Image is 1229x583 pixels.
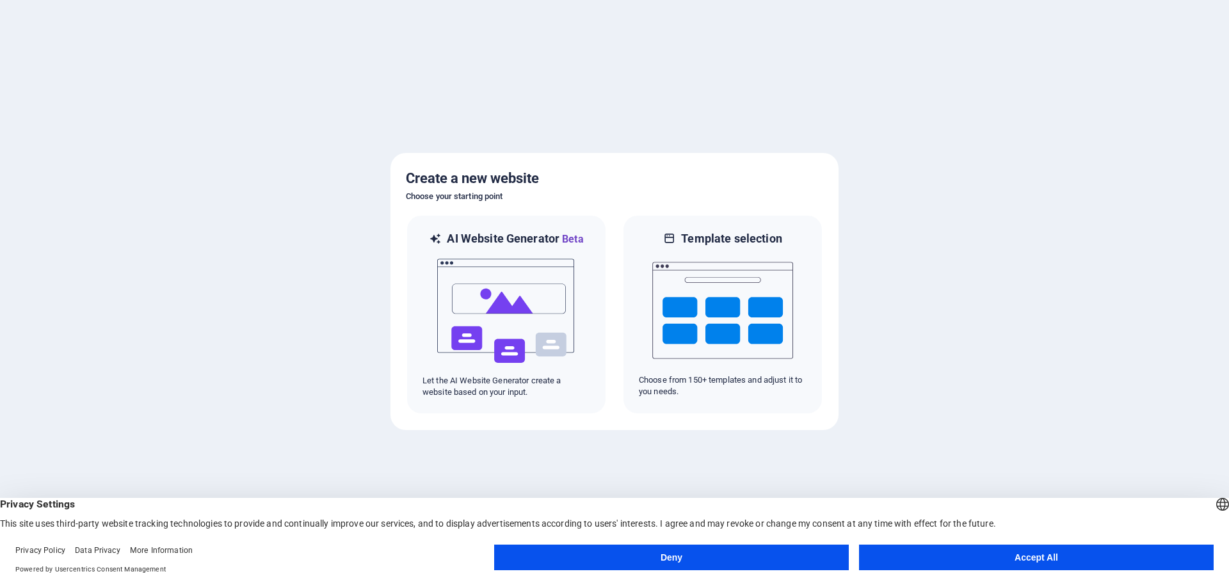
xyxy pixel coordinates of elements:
[559,233,584,245] span: Beta
[406,214,607,415] div: AI Website GeneratorBetaaiLet the AI Website Generator create a website based on your input.
[406,168,823,189] h5: Create a new website
[447,231,583,247] h6: AI Website Generator
[681,231,782,246] h6: Template selection
[422,375,590,398] p: Let the AI Website Generator create a website based on your input.
[622,214,823,415] div: Template selectionChoose from 150+ templates and adjust it to you needs.
[406,189,823,204] h6: Choose your starting point
[436,247,577,375] img: ai
[639,374,807,397] p: Choose from 150+ templates and adjust it to you needs.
